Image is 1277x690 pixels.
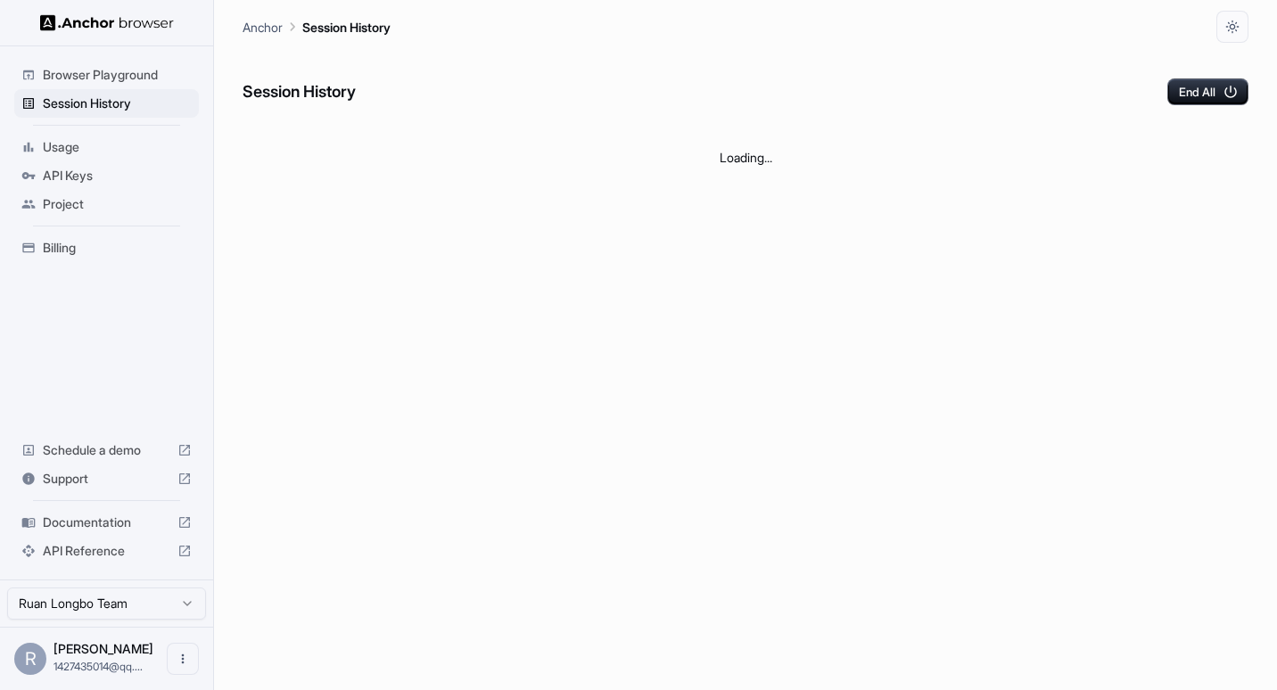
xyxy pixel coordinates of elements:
div: Project [14,190,199,218]
span: Usage [43,138,192,156]
p: Anchor [243,18,283,37]
nav: breadcrumb [243,17,391,37]
p: Session History [302,18,391,37]
span: API Reference [43,542,170,560]
div: Loading... [243,119,1248,195]
span: Documentation [43,513,170,531]
span: Support [43,470,170,488]
button: Open menu [167,643,199,675]
span: Browser Playground [43,66,192,84]
span: Schedule a demo [43,441,170,459]
button: End All [1167,78,1248,105]
div: Session History [14,89,199,118]
div: Documentation [14,508,199,537]
div: Billing [14,234,199,262]
span: Ruan Longbo [54,641,153,656]
div: Schedule a demo [14,436,199,464]
div: R [14,643,46,675]
img: Anchor Logo [40,14,174,31]
div: API Keys [14,161,199,190]
div: Usage [14,133,199,161]
span: Billing [43,239,192,257]
h6: Session History [243,79,356,105]
div: API Reference [14,537,199,565]
div: Support [14,464,199,493]
span: Project [43,195,192,213]
span: API Keys [43,167,192,185]
span: 1427435014@qq.com [54,660,143,673]
span: Session History [43,94,192,112]
div: Browser Playground [14,61,199,89]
